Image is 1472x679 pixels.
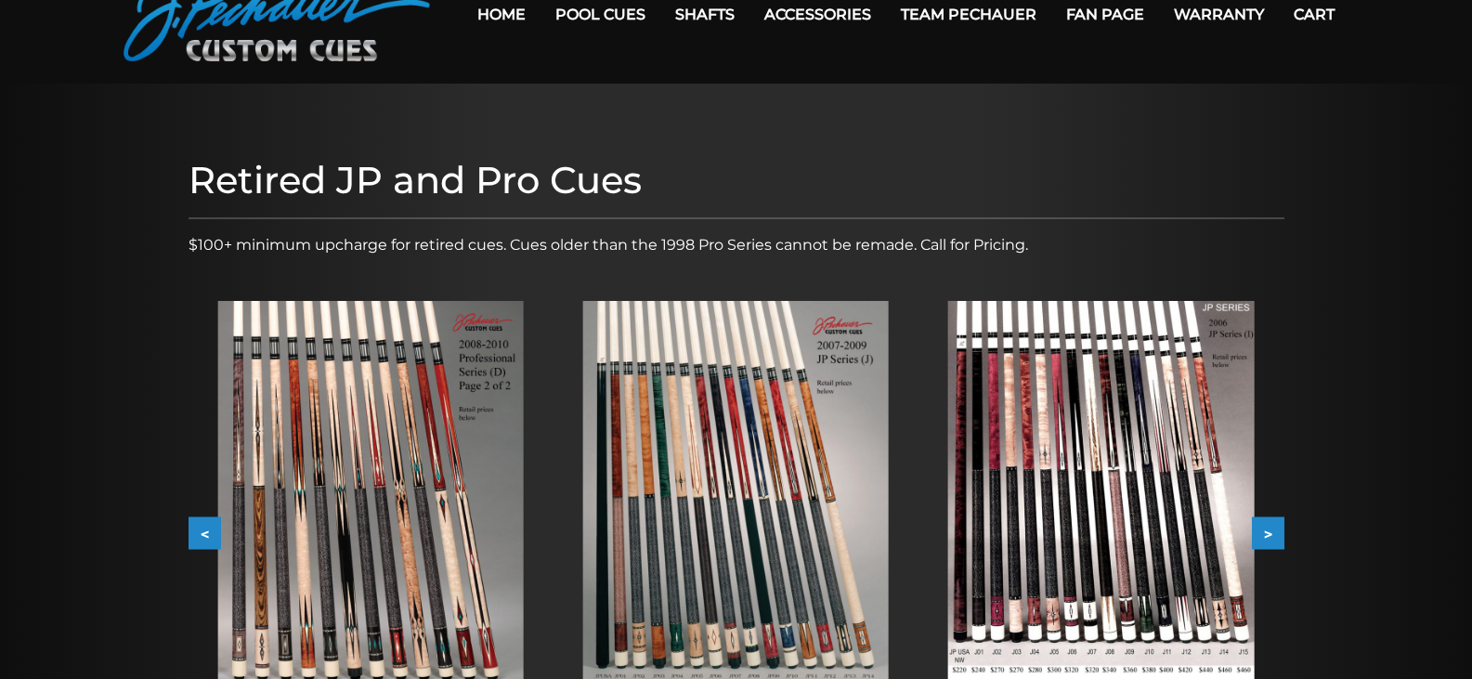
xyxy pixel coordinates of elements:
[189,234,1284,256] p: $100+ minimum upcharge for retired cues. Cues older than the 1998 Pro Series cannot be remade. Ca...
[189,517,221,550] button: <
[189,158,1284,202] h1: Retired JP and Pro Cues
[189,517,1284,550] div: Carousel Navigation
[1252,517,1284,550] button: >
